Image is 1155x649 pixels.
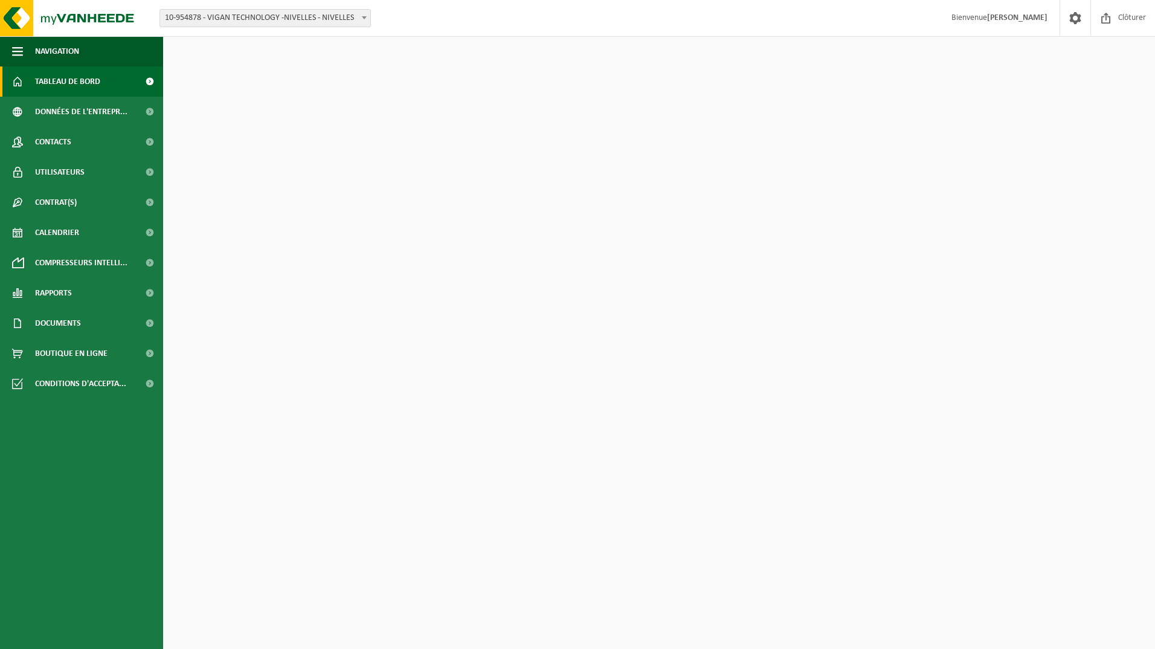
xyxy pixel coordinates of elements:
[35,218,79,248] span: Calendrier
[35,97,127,127] span: Données de l'entrepr...
[35,338,108,369] span: Boutique en ligne
[35,278,72,308] span: Rapports
[987,13,1047,22] strong: [PERSON_NAME]
[35,248,127,278] span: Compresseurs intelli...
[35,369,126,399] span: Conditions d'accepta...
[35,308,81,338] span: Documents
[35,127,71,157] span: Contacts
[35,36,79,66] span: Navigation
[159,9,371,27] span: 10-954878 - VIGAN TECHNOLOGY -NIVELLES - NIVELLES
[160,10,370,27] span: 10-954878 - VIGAN TECHNOLOGY -NIVELLES - NIVELLES
[35,66,100,97] span: Tableau de bord
[35,157,85,187] span: Utilisateurs
[35,187,77,218] span: Contrat(s)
